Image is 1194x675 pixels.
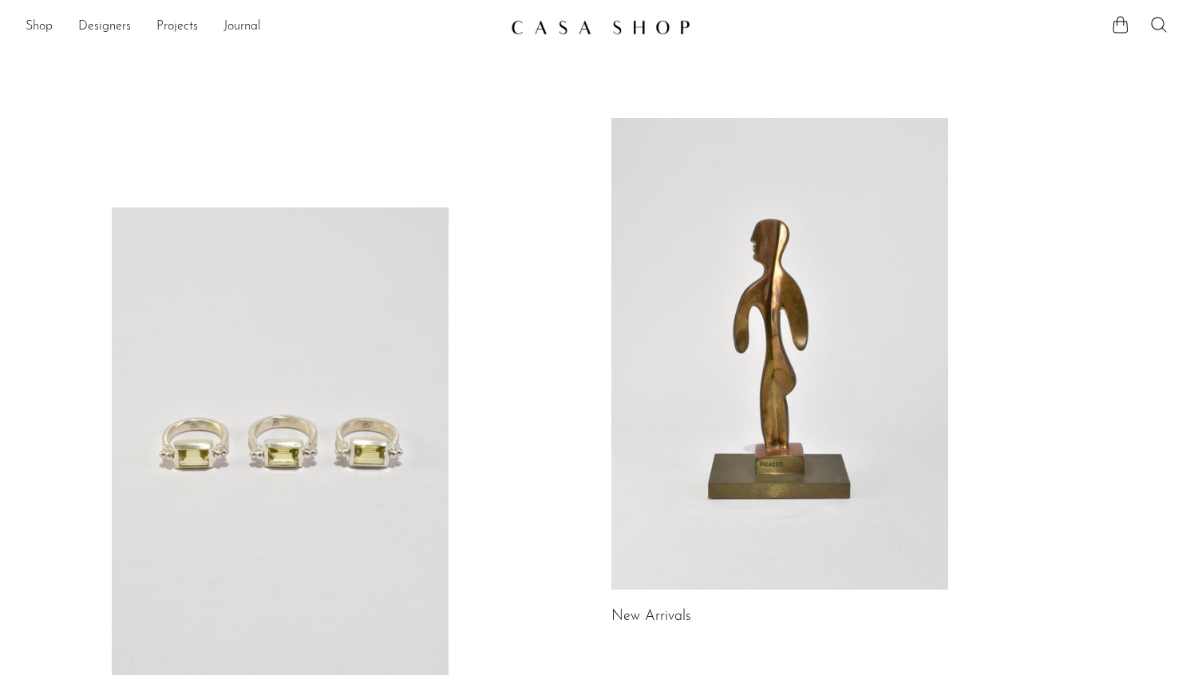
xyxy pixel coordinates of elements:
a: Journal [223,17,261,37]
a: Projects [156,17,198,37]
nav: Desktop navigation [26,14,498,41]
a: Shop [26,17,53,37]
a: New Arrivals [611,610,691,624]
ul: NEW HEADER MENU [26,14,498,41]
a: Designers [78,17,131,37]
